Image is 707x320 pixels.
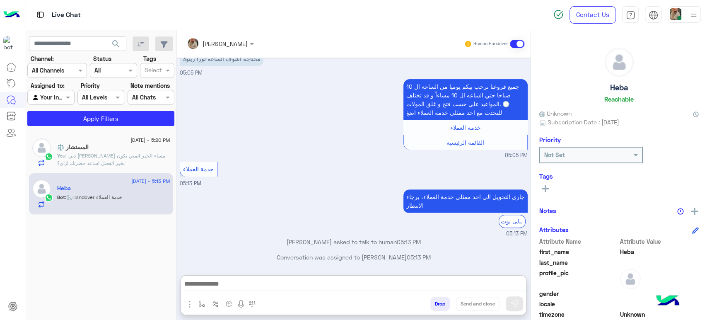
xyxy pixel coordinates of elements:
img: send attachment [185,299,195,309]
span: 05:13 PM [180,180,201,187]
img: notes [677,208,684,215]
img: defaultAdmin.png [32,179,51,198]
button: search [106,36,126,54]
span: : Handover خدمة العملاء [65,194,122,200]
span: search [111,39,121,49]
span: 05:05 PM [505,152,528,160]
button: Trigger scenario [209,297,222,310]
h5: المستشار ⚖️ [57,144,89,151]
img: Logo [3,6,20,24]
div: Select [143,65,162,76]
img: WhatsApp [45,194,53,202]
span: Attribute Name [539,237,618,246]
img: defaultAdmin.png [605,48,633,76]
span: Unknown [620,310,699,319]
h5: Heba [57,185,71,192]
div: الرجوع الى بوت [499,215,526,228]
img: userImage [670,8,681,20]
img: send message [510,300,519,308]
label: Channel: [31,54,54,63]
img: add [691,208,698,215]
span: locale [539,300,618,308]
span: last_name [539,258,618,267]
span: You [57,153,65,159]
img: profile [688,10,699,20]
img: tab [35,10,46,20]
label: Note mentions [130,81,170,90]
h6: Reachable [604,95,634,103]
h6: Notes [539,207,556,214]
p: [PERSON_NAME] asked to talk to human [180,238,528,246]
button: create order [222,297,236,310]
span: first_name [539,247,618,256]
span: Unknown [539,109,572,118]
button: Send and close [456,297,499,311]
span: Bot [57,194,65,200]
img: make a call [249,301,256,308]
span: 05:13 PM [506,230,528,238]
img: WhatsApp [45,153,53,161]
small: Human Handover [473,41,508,47]
a: tab [622,6,639,24]
img: 1403182699927242 [3,36,18,51]
img: tab [626,10,635,20]
span: gender [539,289,618,298]
img: Trigger scenario [212,301,219,307]
img: send voice note [236,299,246,309]
span: timezone [539,310,618,319]
img: create order [226,301,232,307]
h6: Tags [539,172,699,180]
p: Conversation was assigned to [PERSON_NAME] [180,253,528,262]
img: spinner [553,10,563,19]
img: defaultAdmin.png [620,269,641,289]
img: defaultAdmin.png [32,138,51,157]
label: Tags [143,54,156,63]
span: null [620,300,699,308]
h5: Heba [610,83,628,92]
p: Live Chat [52,10,81,21]
a: Contact Us [569,6,616,24]
span: null [620,289,699,298]
span: 05:05 PM [180,70,203,76]
span: Subscription Date : [DATE] [548,118,619,126]
button: Apply Filters [27,111,174,126]
p: 13/9/2025, 5:05 PM [403,79,528,120]
img: hulul-logo.png [653,287,682,316]
span: خدمة العملاء [450,124,481,131]
label: Priority [81,81,100,90]
span: 05:13 PM [407,254,431,261]
label: Assigned to: [31,81,65,90]
h6: Attributes [539,226,569,233]
img: select flow [198,301,205,307]
span: خدمة العملاء [183,165,214,172]
p: 13/9/2025, 5:13 PM [403,189,528,213]
span: [DATE] - 5:20 PM [130,136,170,144]
span: [DATE] - 5:13 PM [131,177,170,185]
span: 05:13 PM [397,238,421,245]
span: Heba [620,247,699,256]
img: tab [649,10,658,20]
button: select flow [195,297,209,310]
span: القائمة الرئيسية [446,139,484,146]
h6: Priority [539,136,561,143]
button: Drop [430,297,450,311]
span: Attribute Value [620,237,699,246]
span: profile_pic [539,269,618,288]
label: Status [93,54,111,63]
span: دبي فون عمر مهدي مساء الخير اتمني تكون بخير اتفصل اساعد حضرتك ازاي؟ [57,153,165,166]
p: 13/9/2025, 5:05 PM [180,51,263,66]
